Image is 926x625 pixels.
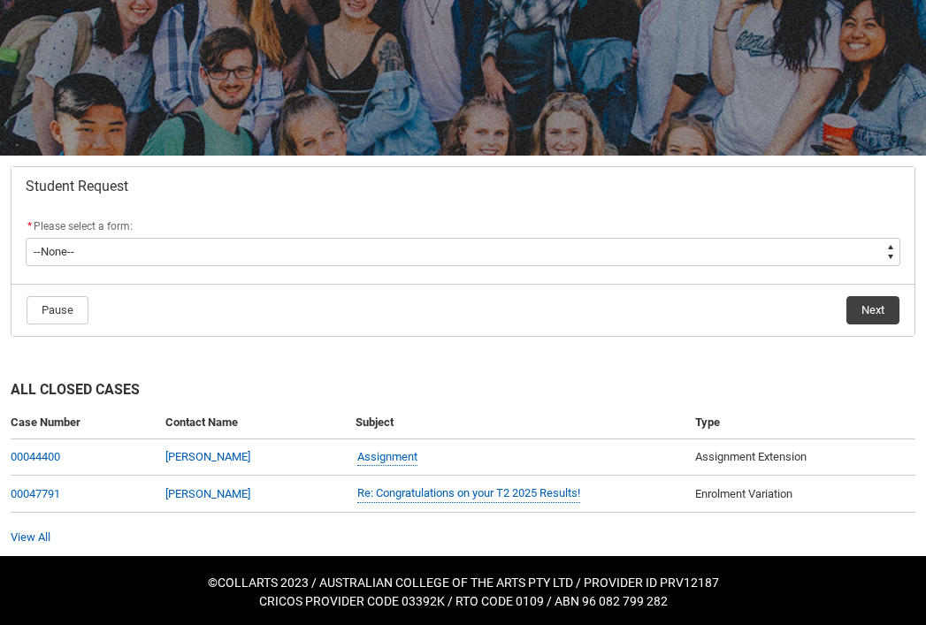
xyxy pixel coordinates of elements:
[11,450,60,463] a: 00044400
[11,487,60,500] a: 00047791
[34,220,133,232] span: Please select a form:
[11,379,915,407] h2: All Closed Cases
[26,178,128,195] span: Student Request
[11,166,915,337] article: Redu_Student_Request flow
[165,450,250,463] a: [PERSON_NAME]
[357,484,580,503] a: Re: Congratulations on your T2 2025 Results!
[846,296,899,324] button: Next
[11,530,50,544] a: View All Cases
[357,448,417,467] a: Assignment
[158,407,348,439] th: Contact Name
[165,487,250,500] a: [PERSON_NAME]
[27,220,32,232] abbr: required
[11,407,158,439] th: Case Number
[688,407,915,439] th: Type
[348,407,688,439] th: Subject
[695,450,807,463] span: Assignment Extension
[27,296,88,324] button: Pause
[695,487,792,500] span: Enrolment Variation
